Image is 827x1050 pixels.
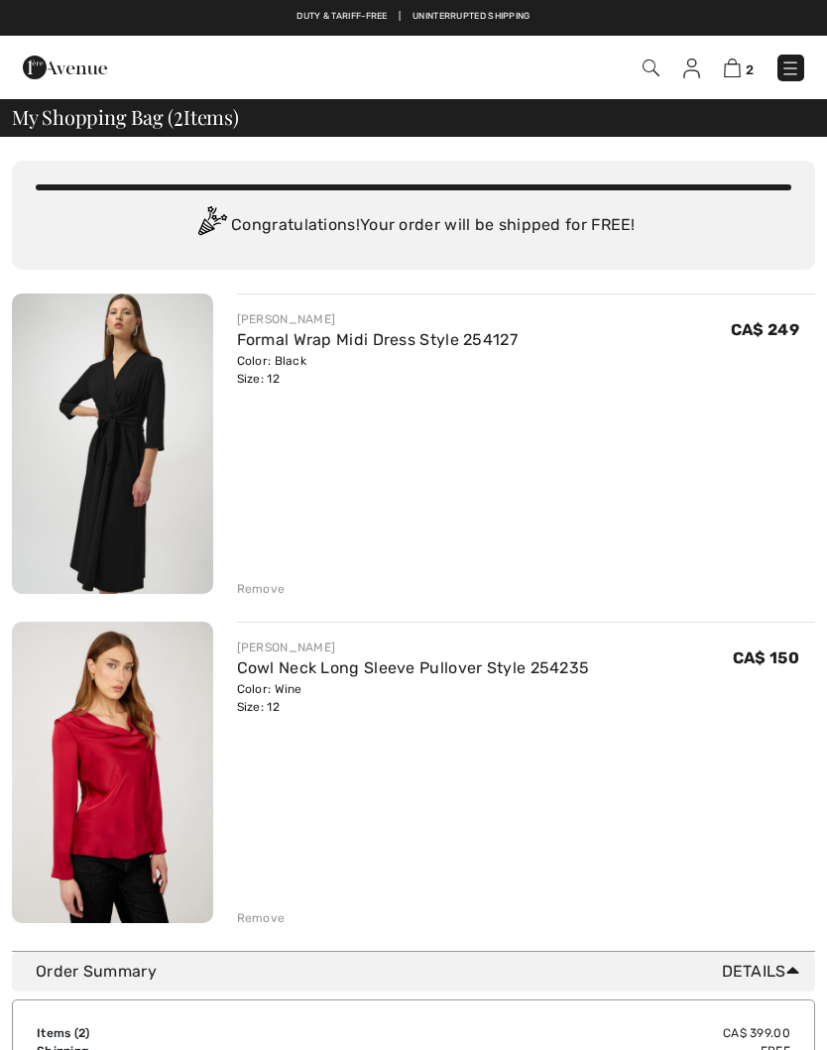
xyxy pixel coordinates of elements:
[237,680,590,716] div: Color: Wine Size: 12
[722,960,807,984] span: Details
[12,107,239,127] span: My Shopping Bag ( Items)
[12,293,213,594] img: Formal Wrap Midi Dress Style 254127
[724,58,741,77] img: Shopping Bag
[78,1026,85,1040] span: 2
[724,56,754,79] a: 2
[36,960,807,984] div: Order Summary
[746,62,754,77] span: 2
[237,658,590,677] a: Cowl Neck Long Sleeve Pullover Style 254235
[174,102,183,128] span: 2
[237,330,519,349] a: Formal Wrap Midi Dress Style 254127
[683,58,700,78] img: My Info
[306,1024,790,1042] td: CA$ 399.00
[643,59,659,76] img: Search
[12,622,213,923] img: Cowl Neck Long Sleeve Pullover Style 254235
[237,580,286,598] div: Remove
[36,206,791,246] div: Congratulations! Your order will be shipped for FREE!
[237,909,286,927] div: Remove
[23,48,107,87] img: 1ère Avenue
[237,310,519,328] div: [PERSON_NAME]
[237,639,590,656] div: [PERSON_NAME]
[780,58,800,78] img: Menu
[733,648,799,667] span: CA$ 150
[731,320,799,339] span: CA$ 249
[191,206,231,246] img: Congratulation2.svg
[37,1024,306,1042] td: Items ( )
[23,57,107,75] a: 1ère Avenue
[237,352,519,388] div: Color: Black Size: 12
